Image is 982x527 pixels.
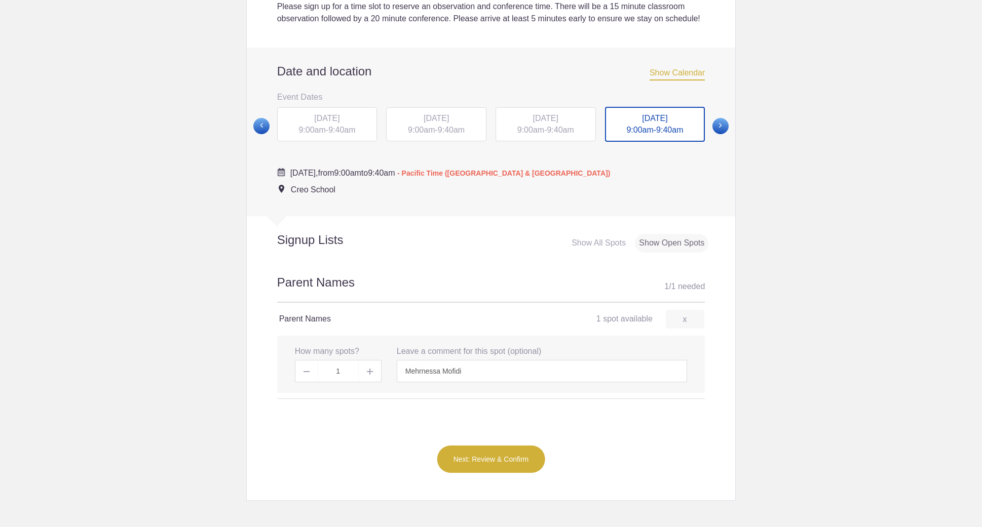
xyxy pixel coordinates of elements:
img: Event location [279,185,284,193]
span: [DATE] [642,114,667,123]
span: - Pacific Time ([GEOGRAPHIC_DATA] & [GEOGRAPHIC_DATA]) [397,169,610,177]
div: Show All Spots [568,234,630,253]
h2: Parent Names [277,274,705,303]
div: - [605,107,705,142]
div: - [496,107,596,142]
label: Leave a comment for this spot (optional) [397,346,541,357]
div: Please sign up for a time slot to reserve an observation and conference time. There will be a 15 ... [277,1,705,25]
h3: Event Dates [277,89,705,104]
h2: Signup Lists [247,232,410,248]
label: How many spots? [295,346,359,357]
button: [DATE] 9:00am-9:40am [277,107,378,142]
span: Show Calendar [650,68,705,80]
button: [DATE] 9:00am-9:40am [605,106,706,143]
button: [DATE] 9:00am-9:40am [386,107,487,142]
span: 9:40am [656,126,683,134]
span: / [669,282,671,291]
h2: Date and location [277,64,705,79]
input: Enter message [397,360,687,382]
span: [DATE] [424,114,449,123]
span: Creo School [291,185,335,194]
div: 1 1 needed [664,279,705,294]
span: from to [290,169,611,177]
span: 9:40am [368,169,395,177]
a: x [666,310,704,329]
span: 9:40am [547,126,574,134]
span: 9:00am [408,126,435,134]
img: Minus gray [304,371,310,372]
span: [DATE], [290,169,318,177]
span: 9:00am [298,126,325,134]
h4: Parent Names [279,313,491,325]
div: - [277,107,377,142]
span: [DATE] [314,114,339,123]
button: Next: Review & Confirm [437,445,546,473]
span: 9:00am [626,126,653,134]
button: [DATE] 9:00am-9:40am [495,107,596,142]
span: 9:00am [334,169,361,177]
img: Plus gray [367,369,373,375]
span: [DATE] [533,114,558,123]
div: - [386,107,486,142]
span: 9:40am [328,126,355,134]
span: 9:40am [438,126,465,134]
img: Cal purple [277,168,285,176]
span: 1 spot available [596,314,653,323]
div: Show Open Spots [635,234,708,253]
span: 9:00am [517,126,544,134]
